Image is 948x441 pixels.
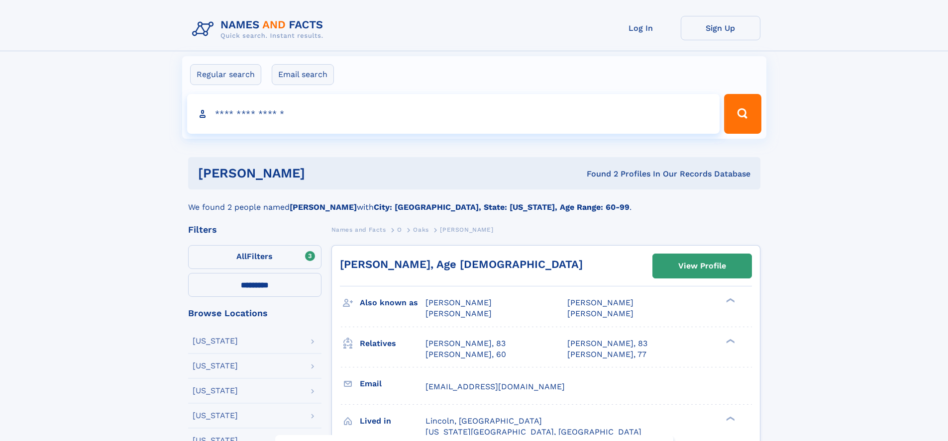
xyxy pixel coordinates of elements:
[567,338,647,349] a: [PERSON_NAME], 83
[446,169,750,179] div: Found 2 Profiles In Our Records Database
[397,223,402,236] a: O
[425,427,641,437] span: [US_STATE][GEOGRAPHIC_DATA], [GEOGRAPHIC_DATA]
[601,16,681,40] a: Log In
[360,375,425,392] h3: Email
[567,309,633,318] span: [PERSON_NAME]
[413,226,428,233] span: Oaks
[567,349,646,360] a: [PERSON_NAME], 77
[188,225,321,234] div: Filters
[331,223,386,236] a: Names and Facts
[374,202,630,212] b: City: [GEOGRAPHIC_DATA], State: [US_STATE], Age Range: 60-99
[198,167,446,179] h1: [PERSON_NAME]
[678,255,726,277] div: View Profile
[397,226,402,233] span: O
[290,202,357,212] b: [PERSON_NAME]
[425,309,492,318] span: [PERSON_NAME]
[425,382,565,391] span: [EMAIL_ADDRESS][DOMAIN_NAME]
[340,258,583,270] a: [PERSON_NAME], Age [DEMOGRAPHIC_DATA]
[425,349,506,360] a: [PERSON_NAME], 60
[360,294,425,311] h3: Also known as
[272,64,334,85] label: Email search
[425,338,506,349] a: [PERSON_NAME], 83
[193,412,238,420] div: [US_STATE]
[193,337,238,345] div: [US_STATE]
[724,297,736,304] div: ❯
[681,16,760,40] a: Sign Up
[193,362,238,370] div: [US_STATE]
[724,415,736,422] div: ❯
[567,298,633,307] span: [PERSON_NAME]
[360,335,425,352] h3: Relatives
[188,16,331,43] img: Logo Names and Facts
[236,252,247,261] span: All
[187,94,720,134] input: search input
[188,245,321,269] label: Filters
[193,387,238,395] div: [US_STATE]
[425,416,542,426] span: Lincoln, [GEOGRAPHIC_DATA]
[440,226,493,233] span: [PERSON_NAME]
[413,223,428,236] a: Oaks
[724,94,761,134] button: Search Button
[425,298,492,307] span: [PERSON_NAME]
[360,413,425,430] h3: Lived in
[653,254,751,278] a: View Profile
[724,338,736,344] div: ❯
[188,309,321,318] div: Browse Locations
[190,64,261,85] label: Regular search
[188,189,760,213] div: We found 2 people named with .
